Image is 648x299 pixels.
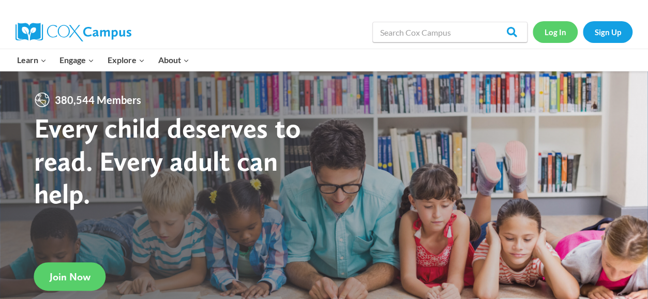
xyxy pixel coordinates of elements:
button: Child menu of Learn [10,49,53,71]
a: Sign Up [583,21,632,42]
strong: Every child deserves to read. Every adult can help. [34,111,301,210]
input: Search Cox Campus [372,22,528,42]
a: Log In [533,21,578,42]
nav: Primary Navigation [10,49,195,71]
button: Child menu of Engage [53,49,101,71]
span: 380,544 Members [51,92,145,108]
span: Join Now [50,271,91,283]
nav: Secondary Navigation [533,21,632,42]
a: Join Now [34,263,106,291]
img: Cox Campus [16,23,131,41]
button: Child menu of About [152,49,196,71]
button: Child menu of Explore [101,49,152,71]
